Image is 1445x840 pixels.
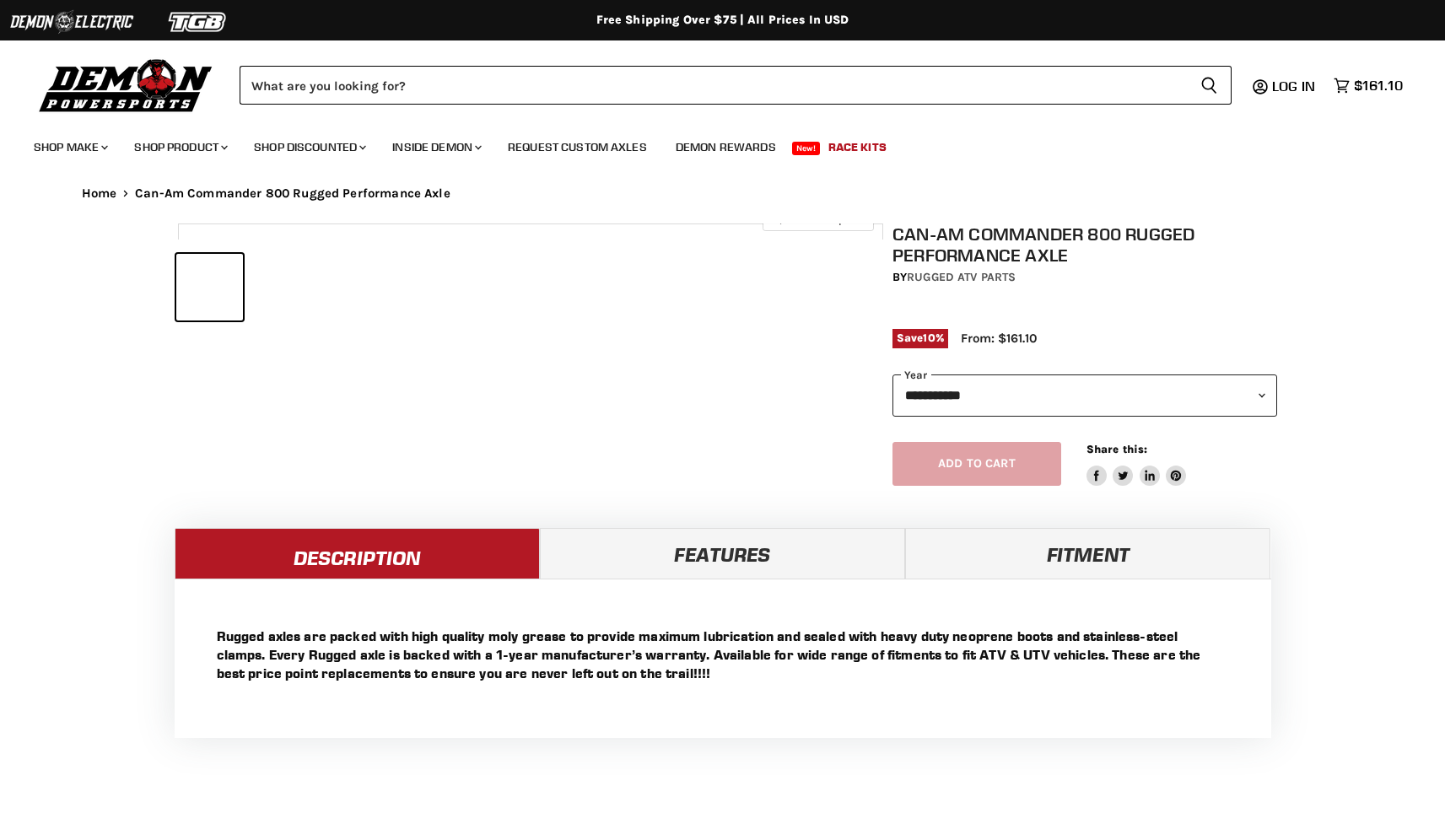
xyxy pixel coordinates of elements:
[892,268,1277,287] div: by
[1272,78,1315,94] span: Log in
[240,66,1187,105] input: Search
[21,123,1399,164] ul: Main menu
[905,528,1270,579] a: Fitment
[1086,443,1147,455] span: Share this:
[175,528,540,579] a: Description
[121,130,238,164] a: Shop Product
[176,254,243,320] button: IMAGE thumbnail
[21,130,118,164] a: Shop Make
[961,331,1037,346] span: From: $161.10
[48,186,1398,201] nav: Breadcrumbs
[892,374,1277,416] select: year
[792,142,821,155] span: New!
[495,130,660,164] a: Request Custom Axles
[48,13,1398,28] div: Free Shipping Over $75 | All Prices In USD
[923,331,935,344] span: 10
[907,270,1016,284] a: Rugged ATV Parts
[241,130,376,164] a: Shop Discounted
[1325,73,1411,98] a: $161.10
[1187,66,1232,105] button: Search
[217,627,1229,682] p: Rugged axles are packed with high quality moly grease to provide maximum lubrication and sealed w...
[771,213,865,225] span: Click to expand
[663,130,789,164] a: Demon Rewards
[380,130,492,164] a: Inside Demon
[1086,442,1187,487] aside: Share this:
[1264,78,1325,94] a: Log in
[1354,78,1403,94] span: $161.10
[540,528,905,579] a: Features
[135,186,450,201] span: Can-Am Commander 800 Rugged Performance Axle
[816,130,899,164] a: Race Kits
[892,329,948,347] span: Save %
[82,186,117,201] a: Home
[240,66,1232,105] form: Product
[135,6,262,38] img: TGB Logo 2
[892,223,1277,266] h1: Can-Am Commander 800 Rugged Performance Axle
[8,6,135,38] img: Demon Electric Logo 2
[34,55,218,115] img: Demon Powersports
